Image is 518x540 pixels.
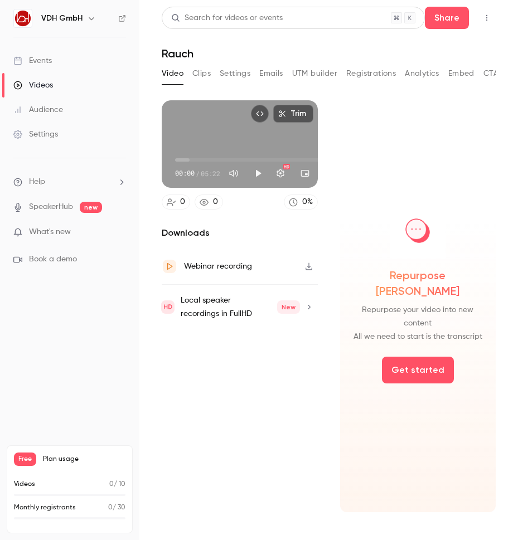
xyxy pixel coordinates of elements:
[302,196,313,208] div: 0 %
[29,254,77,265] span: Book a demo
[14,479,35,489] p: Videos
[382,357,454,383] button: Get started
[80,202,102,213] span: new
[14,9,32,27] img: VDH GmbH
[478,9,496,27] button: Top Bar Actions
[108,503,125,513] p: / 30
[213,196,218,208] div: 0
[251,105,269,123] button: Embed video
[162,65,183,82] button: Video
[201,168,220,178] span: 05:22
[196,168,200,178] span: /
[346,65,396,82] button: Registrations
[162,226,318,240] h2: Downloads
[284,194,318,210] a: 0%
[180,196,185,208] div: 0
[448,65,475,82] button: Embed
[162,47,496,60] h1: Rauch
[41,13,83,24] h6: VDH GmbH
[14,503,76,513] p: Monthly registrants
[14,453,36,466] span: Free
[247,162,269,184] button: Play
[259,65,283,82] button: Emails
[184,260,252,273] div: Webinar recording
[175,168,220,178] div: 00:00
[269,162,292,184] button: Settings
[108,504,113,511] span: 0
[483,65,498,82] button: CTA
[43,455,125,464] span: Plan usage
[273,105,313,123] button: Trim
[220,65,250,82] button: Settings
[29,226,71,238] span: What's new
[405,65,439,82] button: Analytics
[13,176,126,188] li: help-dropdown-opener
[181,294,300,320] div: Local speaker recordings in FullHD
[222,162,245,184] button: Mute
[425,7,469,29] button: Share
[349,303,487,343] span: Repurpose your video into new content All we need to start is the transcript
[292,65,337,82] button: UTM builder
[294,162,316,184] button: Turn on miniplayer
[175,168,195,178] span: 00:00
[162,194,190,210] a: 0
[29,176,45,188] span: Help
[171,12,283,24] div: Search for videos or events
[277,300,300,314] span: New
[349,267,487,299] span: Repurpose [PERSON_NAME]
[13,55,52,66] div: Events
[109,479,125,489] p: / 10
[29,201,73,213] a: SpeakerHub
[195,194,223,210] a: 0
[13,104,63,115] div: Audience
[13,80,53,91] div: Videos
[13,129,58,140] div: Settings
[109,481,114,488] span: 0
[192,65,211,82] button: Clips
[113,227,126,237] iframe: Noticeable Trigger
[283,164,290,169] div: HD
